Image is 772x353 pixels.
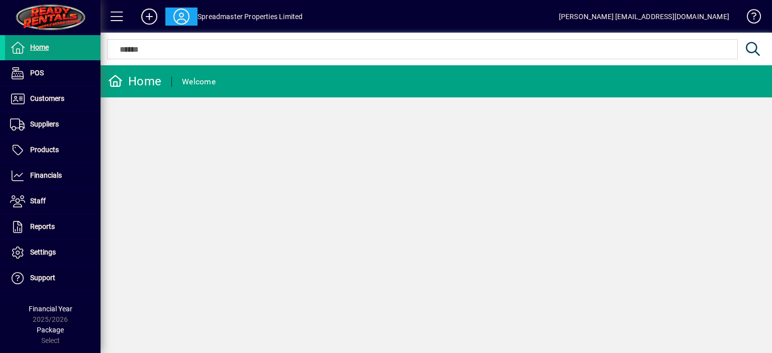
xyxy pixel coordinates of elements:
[5,240,101,265] a: Settings
[5,138,101,163] a: Products
[37,326,64,334] span: Package
[165,8,198,26] button: Profile
[30,222,55,230] span: Reports
[5,266,101,291] a: Support
[5,214,101,240] a: Reports
[739,2,759,35] a: Knowledge Base
[108,73,161,89] div: Home
[30,94,64,102] span: Customers
[29,305,72,313] span: Financial Year
[198,9,303,25] div: Spreadmaster Properties Limited
[30,43,49,51] span: Home
[30,120,59,128] span: Suppliers
[559,9,729,25] div: [PERSON_NAME] [EMAIL_ADDRESS][DOMAIN_NAME]
[30,171,62,179] span: Financials
[5,86,101,111] a: Customers
[30,146,59,154] span: Products
[30,197,46,205] span: Staff
[30,248,56,256] span: Settings
[30,274,55,282] span: Support
[30,69,44,77] span: POS
[133,8,165,26] button: Add
[5,163,101,188] a: Financials
[5,189,101,214] a: Staff
[5,61,101,86] a: POS
[5,112,101,137] a: Suppliers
